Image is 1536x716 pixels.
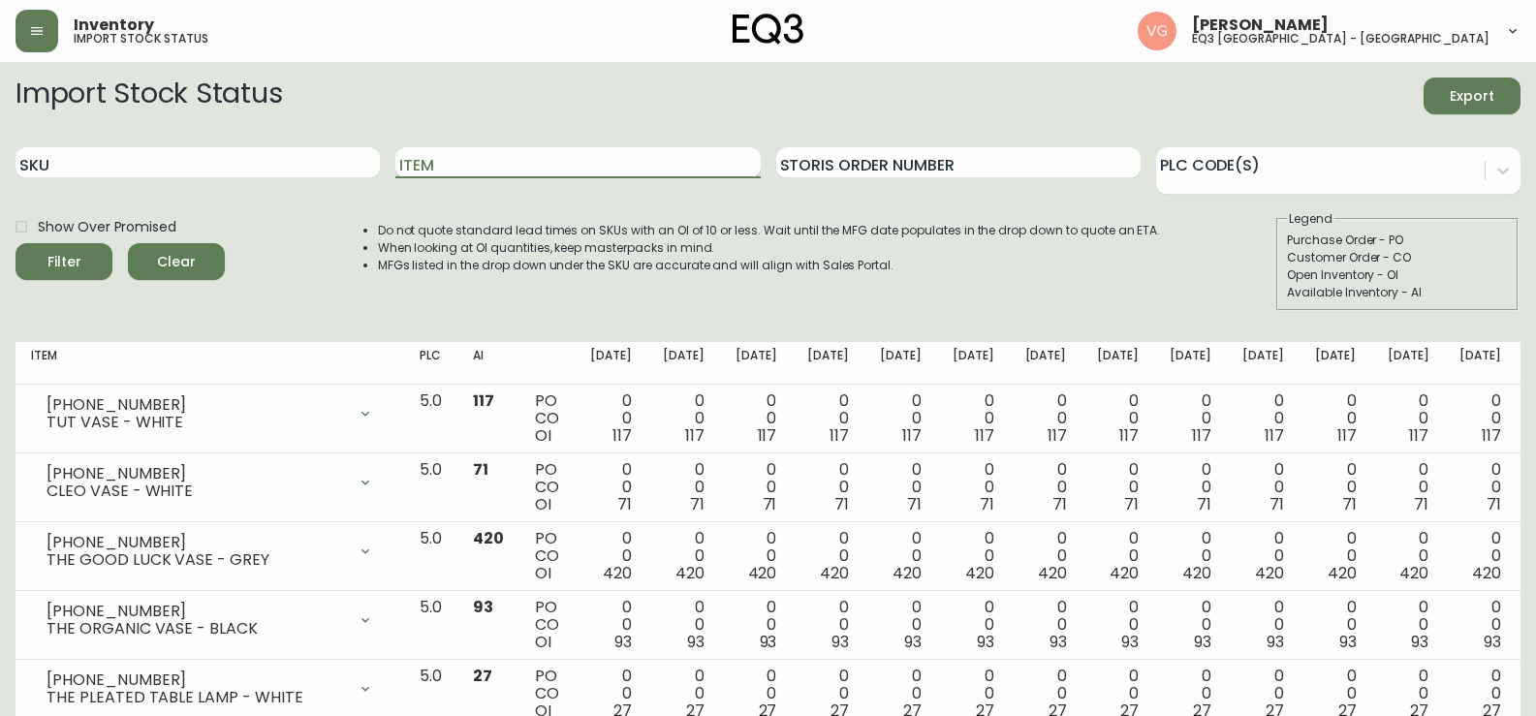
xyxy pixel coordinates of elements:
th: [DATE] [1010,342,1082,385]
div: [PHONE_NUMBER]THE GOOD LUCK VASE - GREY [31,530,389,573]
div: [PHONE_NUMBER] [47,603,346,620]
span: 117 [758,424,777,447]
button: Clear [128,243,225,280]
li: When looking at OI quantities, keep masterpacks in mind. [378,239,1161,257]
th: [DATE] [937,342,1010,385]
div: 0 0 [1459,392,1501,445]
div: 0 0 [1459,599,1501,651]
th: [DATE] [647,342,720,385]
div: 0 0 [1242,530,1284,582]
div: CLEO VASE - WHITE [47,483,346,500]
th: [DATE] [575,342,647,385]
div: 0 0 [953,461,994,514]
span: 71 [1124,493,1139,515]
div: 0 0 [807,530,849,582]
span: 71 [1487,493,1501,515]
span: 93 [1484,631,1501,653]
div: 0 0 [1242,461,1284,514]
span: 93 [1050,631,1067,653]
th: [DATE] [1154,342,1227,385]
div: 0 0 [807,461,849,514]
td: 5.0 [404,591,457,660]
div: 0 0 [1097,530,1139,582]
span: Clear [143,250,209,274]
span: 420 [965,562,994,584]
span: 71 [907,493,922,515]
td: 5.0 [404,385,457,453]
span: 117 [1409,424,1428,447]
div: PO CO [535,461,559,514]
td: 5.0 [404,453,457,522]
span: OI [535,562,551,584]
div: 0 0 [736,599,777,651]
div: 0 0 [590,599,632,651]
div: 0 0 [1388,530,1429,582]
span: 93 [1267,631,1284,653]
div: Open Inventory - OI [1287,266,1508,284]
th: [DATE] [1444,342,1517,385]
div: 0 0 [880,599,922,651]
span: OI [535,631,551,653]
span: 117 [1265,424,1284,447]
span: 93 [1121,631,1139,653]
span: 71 [980,493,994,515]
span: 117 [975,424,994,447]
button: Filter [16,243,112,280]
th: [DATE] [1227,342,1300,385]
span: 93 [831,631,849,653]
div: 0 0 [953,599,994,651]
span: 71 [1197,493,1211,515]
div: THE GOOD LUCK VASE - GREY [47,551,346,569]
span: 71 [473,458,488,481]
span: 117 [473,389,494,412]
div: PO CO [535,599,559,651]
div: [PHONE_NUMBER] [47,534,346,551]
th: AI [457,342,519,385]
span: 117 [830,424,849,447]
img: logo [733,14,804,45]
div: [PHONE_NUMBER]THE ORGANIC VASE - BLACK [31,599,389,641]
div: 0 0 [663,392,705,445]
div: 0 0 [1315,461,1357,514]
span: 117 [902,424,922,447]
div: 0 0 [1315,599,1357,651]
h5: eq3 [GEOGRAPHIC_DATA] - [GEOGRAPHIC_DATA] [1192,33,1489,45]
div: 0 0 [1025,392,1067,445]
span: 27 [473,665,492,687]
div: 0 0 [1170,530,1211,582]
div: 0 0 [590,461,632,514]
div: THE ORGANIC VASE - BLACK [47,620,346,638]
div: 0 0 [736,461,777,514]
div: 0 0 [1025,599,1067,651]
span: 93 [614,631,632,653]
div: [PHONE_NUMBER]THE PLEATED TABLE LAMP - WHITE [31,668,389,710]
div: PO CO [535,530,559,582]
th: [DATE] [1372,342,1445,385]
span: Show Over Promised [38,217,176,237]
div: [PHONE_NUMBER] [47,465,346,483]
div: Purchase Order - PO [1287,232,1508,249]
th: [DATE] [1081,342,1154,385]
div: 0 0 [1025,461,1067,514]
span: 93 [904,631,922,653]
div: 0 0 [1388,461,1429,514]
div: 0 0 [1242,392,1284,445]
span: 117 [1482,424,1501,447]
div: [PHONE_NUMBER] [47,396,346,414]
span: 71 [1052,493,1067,515]
div: 0 0 [1459,461,1501,514]
th: [DATE] [720,342,793,385]
span: 117 [1192,424,1211,447]
div: 0 0 [1242,599,1284,651]
span: 117 [1119,424,1139,447]
span: 71 [763,493,777,515]
li: MFGs listed in the drop down under the SKU are accurate and will align with Sales Portal. [378,257,1161,274]
div: THE PLEATED TABLE LAMP - WHITE [47,689,346,706]
th: [DATE] [1300,342,1372,385]
div: 0 0 [1170,392,1211,445]
span: 420 [1255,562,1284,584]
span: 93 [760,631,777,653]
span: 93 [1339,631,1357,653]
div: 0 0 [663,461,705,514]
span: 420 [893,562,922,584]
